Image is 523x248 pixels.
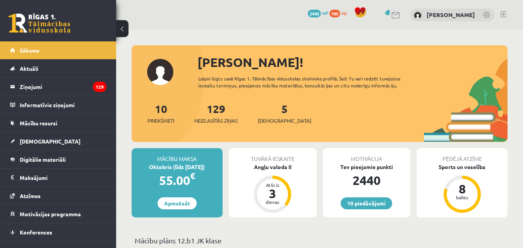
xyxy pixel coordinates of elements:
div: Pēdējā atzīme [417,148,508,163]
a: Sākums [10,41,106,59]
legend: Maksājumi [20,169,106,186]
a: 10Priekšmeti [147,102,174,125]
a: Angļu valoda II Atlicis 3 dienas [229,163,317,214]
a: Maksājumi [10,169,106,186]
a: Apmaksāt [158,197,197,209]
a: Motivācijas programma [10,205,106,223]
a: Rīgas 1. Tālmācības vidusskola [9,14,70,33]
div: 2440 [323,171,411,190]
a: 2440 mP [308,10,328,16]
div: Tuvākā ieskaite [229,148,317,163]
a: Mācību resursi [10,114,106,132]
a: 10 piedāvājumi [341,197,392,209]
a: Aktuāli [10,60,106,77]
div: 8 [451,183,474,195]
div: Tev pieejamie punkti [323,163,411,171]
span: 180 [329,10,340,17]
i: 129 [93,82,106,92]
legend: Ziņojumi [20,78,106,96]
div: Oktobris (līdz [DATE]) [132,163,223,171]
span: Motivācijas programma [20,210,81,217]
div: dienas [261,200,284,204]
div: Atlicis [261,183,284,187]
span: mP [322,10,328,16]
div: Motivācija [323,148,411,163]
span: € [190,170,195,181]
span: [DEMOGRAPHIC_DATA] [258,117,311,125]
p: Mācību plāns 12.b1 JK klase [135,235,504,246]
a: Informatīvie ziņojumi [10,96,106,114]
span: Sākums [20,47,39,54]
span: Atzīmes [20,192,41,199]
a: Digitālie materiāli [10,151,106,168]
a: 180 xp [329,10,350,16]
span: [DEMOGRAPHIC_DATA] [20,138,81,145]
a: Konferences [10,223,106,241]
a: 129Neizlasītās ziņas [194,102,238,125]
span: Digitālie materiāli [20,156,66,163]
div: 3 [261,187,284,200]
img: Anna Bukovska [414,12,422,19]
span: Priekšmeti [147,117,174,125]
div: Sports un veselība [417,163,508,171]
span: Neizlasītās ziņas [194,117,238,125]
div: balles [451,195,474,200]
div: Mācību maksa [132,148,223,163]
div: Angļu valoda II [229,163,317,171]
a: 5[DEMOGRAPHIC_DATA] [258,102,311,125]
a: Sports un veselība 8 balles [417,163,508,214]
span: Konferences [20,229,52,236]
legend: Informatīvie ziņojumi [20,96,106,114]
span: Aktuāli [20,65,38,72]
a: Ziņojumi129 [10,78,106,96]
div: [PERSON_NAME]! [197,53,508,72]
a: Atzīmes [10,187,106,205]
span: 2440 [308,10,321,17]
div: 55.00 [132,171,223,190]
div: Laipni lūgts savā Rīgas 1. Tālmācības vidusskolas skolnieka profilā. Šeit Tu vari redzēt tuvojošo... [198,75,424,89]
a: [DEMOGRAPHIC_DATA] [10,132,106,150]
span: Mācību resursi [20,120,57,127]
span: xp [341,10,346,16]
a: [PERSON_NAME] [427,11,475,19]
